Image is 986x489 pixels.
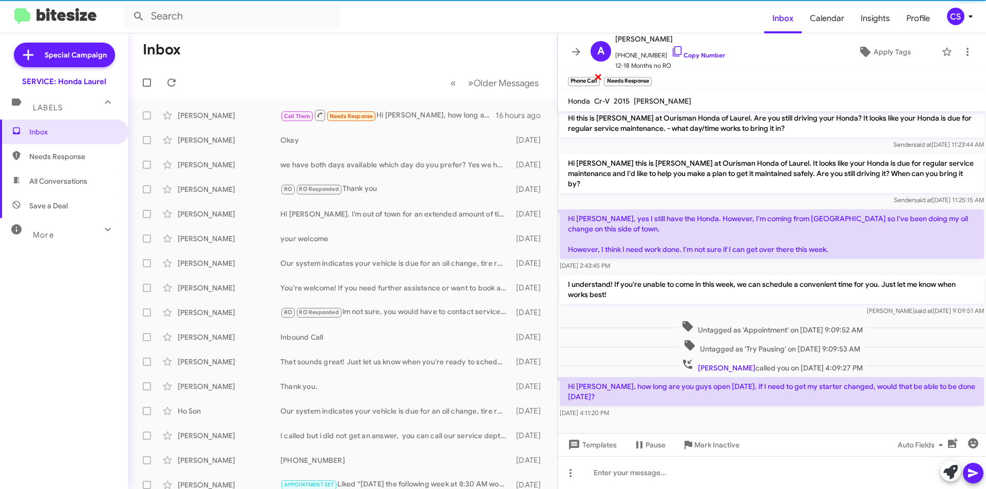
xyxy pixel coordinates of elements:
div: [DATE] [511,406,549,416]
span: APPOINTMENT SET [284,481,334,488]
a: Special Campaign [14,43,115,67]
button: Next [462,72,545,93]
div: You're welcome! If you need further assistance or want to book an appointment, feel free to reach... [280,283,511,293]
div: Our system indicates your vehicle is due for an oil change, tire rotation, brake inspection, and ... [280,406,511,416]
button: Previous [444,72,462,93]
p: Hi [PERSON_NAME], yes I still have the Honda. However, I'm coming from [GEOGRAPHIC_DATA] so I've ... [560,209,984,259]
span: Honda [568,96,590,106]
div: [DATE] [511,160,549,170]
button: CS [938,8,975,25]
span: Needs Response [330,113,373,120]
span: « [450,76,456,89]
div: CS [947,8,964,25]
button: Auto Fields [889,436,955,454]
span: [DATE] 2:43:45 PM [560,262,610,269]
div: we have both days available which day do you prefer? Yes we have a shuttle as long as its within ... [280,160,511,170]
span: More [33,230,54,240]
span: Save a Deal [29,201,68,211]
div: [DATE] [511,135,549,145]
div: [DATE] [511,209,549,219]
small: Needs Response [604,77,651,86]
nav: Page navigation example [445,72,545,93]
span: Special Campaign [45,50,107,60]
a: Calendar [802,4,852,33]
span: [PERSON_NAME] [634,96,691,106]
span: Older Messages [473,77,539,89]
span: [PERSON_NAME] [615,33,725,45]
div: [PERSON_NAME] [178,110,280,121]
span: Mark Inactive [694,436,739,454]
div: [DATE] [511,357,549,367]
div: [PERSON_NAME] [178,431,280,441]
input: Search [124,4,340,29]
div: [PERSON_NAME] [178,381,280,392]
div: [PERSON_NAME] [178,184,280,194]
a: Copy Number [671,51,725,59]
p: Hi [PERSON_NAME], how long are you guys open [DATE]. if I need to get my starter changed, would t... [560,377,984,406]
div: Hi [PERSON_NAME]. I’m out of town for an extended amount of time, but I’ll be bring it in when I ... [280,209,511,219]
div: Our system indicates your vehicle is due for an oil change, tire rotation, brake inspection, and ... [280,258,511,268]
div: [PERSON_NAME] [178,307,280,318]
div: [PERSON_NAME] [178,455,280,465]
span: Call Them [284,113,311,120]
small: Phone Call [568,77,600,86]
div: [DATE] [511,431,549,441]
span: Cr-V [594,96,610,106]
span: said at [915,307,933,315]
span: RO Responded [299,309,338,316]
span: Apply Tags [874,43,911,61]
span: Needs Response [29,151,117,162]
div: [DATE] [511,455,549,465]
div: [PERSON_NAME] [178,258,280,268]
span: RO [284,309,292,316]
span: [PERSON_NAME] [DATE] 9:09:51 AM [867,307,984,315]
span: Untagged as 'Appointment' on [DATE] 9:09:52 AM [677,320,867,335]
button: Apply Tags [831,43,937,61]
span: Inbox [29,127,117,137]
div: Inbound Call [280,332,511,342]
span: Sender [DATE] 11:25:15 AM [894,196,984,204]
div: [PERSON_NAME] [178,209,280,219]
p: Hi [PERSON_NAME] this is [PERSON_NAME] at Ourisman Honda of Laurel. It looks like your Honda is d... [560,154,984,193]
a: Insights [852,4,898,33]
div: [DATE] [511,233,549,244]
a: Profile [898,4,938,33]
span: 12-18 Months no RO [615,61,725,71]
span: RO [284,186,292,192]
div: Thank you [280,183,511,195]
div: Ho Son [178,406,280,416]
span: called you on [DATE] 4:09:27 PM [677,358,867,373]
p: I understand! If you're unable to come in this week, we can schedule a convenient time for you. J... [560,275,984,304]
span: Untagged as 'Try Pausing' on [DATE] 9:09:53 AM [679,339,864,354]
button: Pause [625,436,674,454]
div: [PERSON_NAME] [178,233,280,244]
div: [DATE] [511,184,549,194]
span: [PHONE_NUMBER] [615,45,725,61]
div: I called but i did not get an answer, you can call our service dept directly at [PHONE_NUMBER] [280,431,511,441]
div: [PERSON_NAME] [178,160,280,170]
span: Auto Fields [898,436,947,454]
div: [PERSON_NAME] [178,135,280,145]
span: Sender [DATE] 11:23:44 AM [894,141,984,148]
button: Mark Inactive [674,436,748,454]
a: Inbox [764,4,802,33]
span: × [594,70,602,83]
div: [DATE] [511,381,549,392]
div: That sounds great! Just let us know when you're ready to schedule your appointment for service, a... [280,357,511,367]
span: [DATE] 4:11:20 PM [560,409,609,417]
div: im not sure, you would have to contact service im not sure what they charge after the coupon... u... [280,306,511,318]
span: A [597,43,604,60]
span: Templates [566,436,617,454]
p: Hi this is [PERSON_NAME] at Ourisman Honda of Laurel. Are you still driving your Honda? It looks ... [560,109,984,138]
div: [PERSON_NAME] [178,332,280,342]
div: [PERSON_NAME] [178,357,280,367]
div: SERVICE: Honda Laurel [22,76,106,87]
span: » [468,76,473,89]
div: Hi [PERSON_NAME], how long are you guys open [DATE]. if I need to get my starter changed, would t... [280,109,496,122]
span: [PERSON_NAME] [698,363,755,373]
div: [DATE] [511,283,549,293]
